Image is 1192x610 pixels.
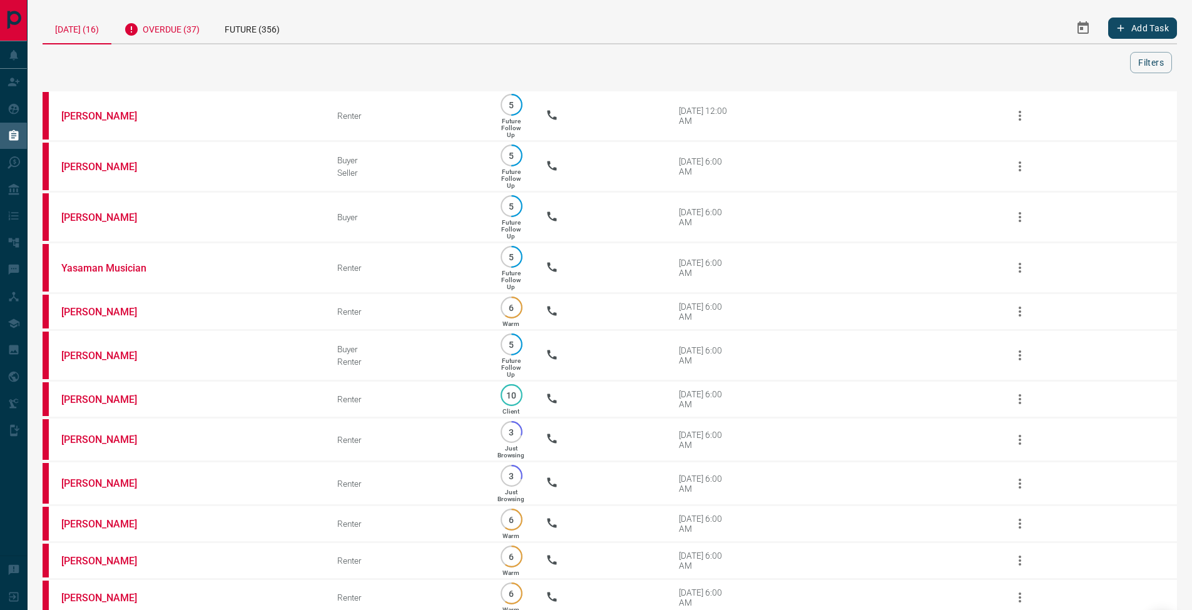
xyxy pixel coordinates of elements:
[43,463,49,504] div: property.ca
[507,340,516,349] p: 5
[61,518,155,530] a: [PERSON_NAME]
[43,193,49,241] div: property.ca
[337,394,477,404] div: Renter
[43,382,49,416] div: property.ca
[1068,13,1098,43] button: Select Date Range
[43,544,49,577] div: property.ca
[507,515,516,524] p: 6
[337,592,477,602] div: Renter
[43,92,49,140] div: property.ca
[43,244,49,292] div: property.ca
[679,258,732,278] div: [DATE] 6:00 AM
[61,592,155,604] a: [PERSON_NAME]
[679,156,732,176] div: [DATE] 6:00 AM
[507,589,516,598] p: 6
[501,219,521,240] p: Future Follow Up
[61,161,155,173] a: [PERSON_NAME]
[337,357,477,367] div: Renter
[337,344,477,354] div: Buyer
[679,474,732,494] div: [DATE] 6:00 AM
[337,479,477,489] div: Renter
[337,212,477,222] div: Buyer
[679,302,732,322] div: [DATE] 6:00 AM
[679,345,732,365] div: [DATE] 6:00 AM
[61,434,155,445] a: [PERSON_NAME]
[1130,52,1172,73] button: Filters
[507,201,516,211] p: 5
[501,118,521,138] p: Future Follow Up
[61,350,155,362] a: [PERSON_NAME]
[212,13,292,43] div: Future (356)
[501,168,521,189] p: Future Follow Up
[507,151,516,160] p: 5
[43,13,111,44] div: [DATE] (16)
[679,551,732,571] div: [DATE] 6:00 AM
[497,445,524,459] p: Just Browsing
[507,252,516,262] p: 5
[337,155,477,165] div: Buyer
[679,389,732,409] div: [DATE] 6:00 AM
[337,263,477,273] div: Renter
[337,168,477,178] div: Seller
[679,207,732,227] div: [DATE] 6:00 AM
[43,143,49,190] div: property.ca
[61,110,155,122] a: [PERSON_NAME]
[111,13,212,43] div: Overdue (37)
[61,306,155,318] a: [PERSON_NAME]
[502,532,519,539] p: Warm
[502,569,519,576] p: Warm
[501,270,521,290] p: Future Follow Up
[43,332,49,379] div: property.ca
[507,303,516,312] p: 6
[61,394,155,405] a: [PERSON_NAME]
[43,295,49,328] div: property.ca
[337,111,477,121] div: Renter
[337,435,477,445] div: Renter
[337,307,477,317] div: Renter
[502,408,519,415] p: Client
[507,390,516,400] p: 10
[679,587,732,607] div: [DATE] 6:00 AM
[61,555,155,567] a: [PERSON_NAME]
[679,514,732,534] div: [DATE] 6:00 AM
[43,419,49,460] div: property.ca
[61,477,155,489] a: [PERSON_NAME]
[507,427,516,437] p: 3
[497,489,524,502] p: Just Browsing
[501,357,521,378] p: Future Follow Up
[507,100,516,109] p: 5
[679,106,732,126] div: [DATE] 12:00 AM
[337,519,477,529] div: Renter
[507,471,516,480] p: 3
[43,507,49,541] div: property.ca
[502,320,519,327] p: Warm
[507,552,516,561] p: 6
[61,211,155,223] a: [PERSON_NAME]
[1108,18,1177,39] button: Add Task
[61,262,155,274] a: Yasaman Musician
[337,556,477,566] div: Renter
[679,430,732,450] div: [DATE] 6:00 AM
